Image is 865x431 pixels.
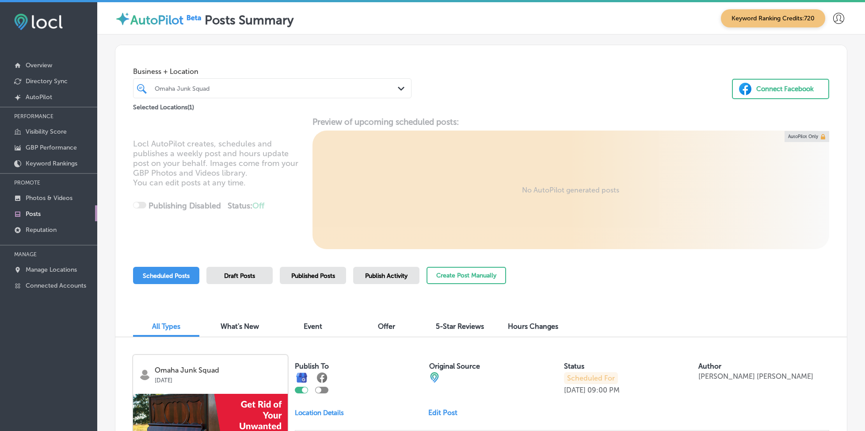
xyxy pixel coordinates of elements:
[564,372,618,384] p: Scheduled For
[295,409,344,417] p: Location Details
[26,194,72,202] p: Photos & Videos
[221,322,259,331] span: What's New
[14,14,63,30] img: fda3e92497d09a02dc62c9cd864e3231.png
[698,362,721,370] label: Author
[508,322,558,331] span: Hours Changes
[26,62,52,69] p: Overview
[756,82,814,96] div: Connect Facebook
[183,13,205,22] img: Beta
[378,322,395,331] span: Offer
[26,160,77,167] p: Keyword Rankings
[224,272,255,280] span: Draft Posts
[429,372,440,383] img: cba84b02adce74ede1fb4a8549a95eca.png
[295,362,329,370] label: Publish To
[115,11,130,27] img: autopilot-icon
[26,144,77,151] p: GBP Performance
[133,100,194,111] p: Selected Locations ( 1 )
[564,362,584,370] label: Status
[155,374,282,384] p: [DATE]
[26,226,57,234] p: Reputation
[732,79,829,99] button: Connect Facebook
[155,85,399,92] div: Omaha Junk Squad
[205,13,293,27] label: Posts Summary
[26,128,67,135] p: Visibility Score
[26,210,41,218] p: Posts
[429,362,480,370] label: Original Source
[721,9,825,27] span: Keyword Ranking Credits: 720
[26,282,86,289] p: Connected Accounts
[133,67,412,76] span: Business + Location
[365,272,408,280] span: Publish Activity
[26,266,77,273] p: Manage Locations
[587,386,620,394] p: 09:00 PM
[26,93,52,101] p: AutoPilot
[304,322,322,331] span: Event
[436,322,484,331] span: 5-Star Reviews
[143,272,190,280] span: Scheduled Posts
[26,77,68,85] p: Directory Sync
[152,322,180,331] span: All Types
[139,369,150,380] img: logo
[428,408,465,417] a: Edit Post
[130,13,183,27] label: AutoPilot
[698,372,813,381] p: [PERSON_NAME] [PERSON_NAME]
[564,386,586,394] p: [DATE]
[155,366,282,374] p: Omaha Junk Squad
[291,272,335,280] span: Published Posts
[427,267,506,284] button: Create Post Manually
